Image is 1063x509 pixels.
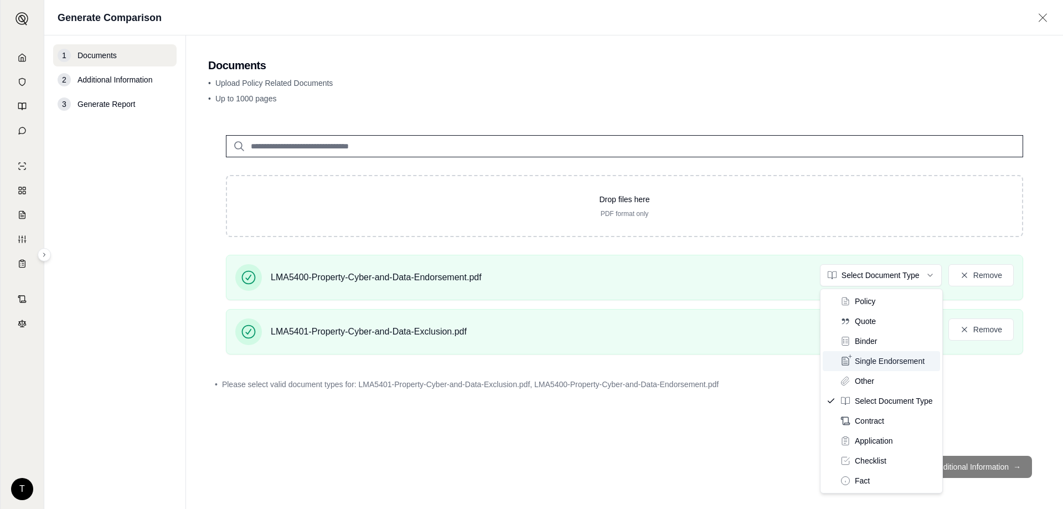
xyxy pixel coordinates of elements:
span: Binder [855,336,877,347]
span: Application [855,435,893,446]
span: Single Endorsement [855,356,925,367]
span: Policy [855,296,875,307]
span: Quote [855,316,876,327]
span: Fact [855,475,870,486]
span: Contract [855,415,884,426]
span: Select Document Type [855,395,933,407]
span: Other [855,376,874,387]
span: Checklist [855,455,886,466]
